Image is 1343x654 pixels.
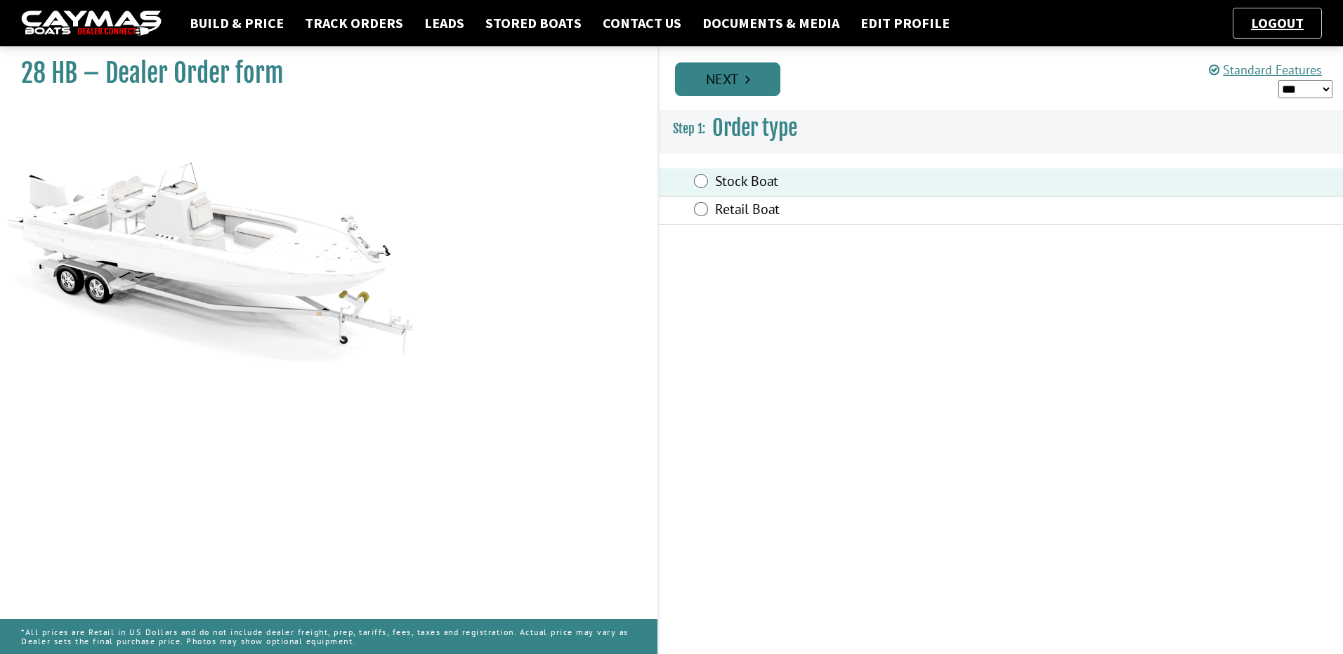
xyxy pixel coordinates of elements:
[21,58,622,89] h1: 28 HB – Dealer Order form
[715,201,1092,221] label: Retail Boat
[695,14,846,32] a: Documents & Media
[417,14,471,32] a: Leads
[21,11,162,36] img: caymas-dealer-connect-2ed40d3bc7270c1d8d7ffb4b79bf05adc795679939227970def78ec6f6c03838.gif
[298,14,410,32] a: Track Orders
[671,60,1343,96] ul: Pagination
[675,62,780,96] a: Next
[183,14,291,32] a: Build & Price
[21,620,636,653] p: *All prices are Retail in US Dollars and do not include dealer freight, prep, tariffs, fees, taxe...
[478,14,589,32] a: Stored Boats
[853,14,957,32] a: Edit Profile
[659,102,1343,154] h3: Order type
[715,173,1092,193] label: Stock Boat
[1209,62,1322,78] a: Standard Features
[1244,14,1311,32] a: Logout
[596,14,688,32] a: Contact Us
